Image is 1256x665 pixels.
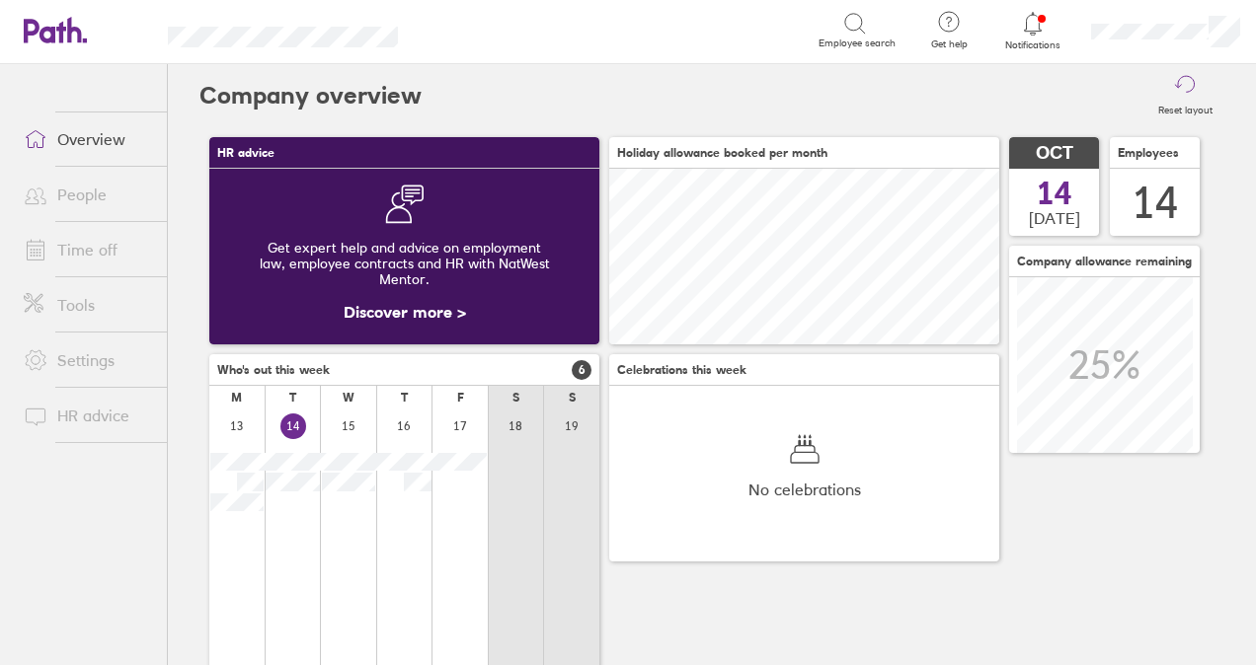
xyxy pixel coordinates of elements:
div: 14 [1132,178,1179,228]
div: W [343,391,354,405]
span: [DATE] [1029,209,1080,227]
div: S [512,391,519,405]
span: Employees [1118,146,1179,160]
a: Overview [8,119,167,159]
span: 14 [1037,178,1072,209]
div: M [231,391,242,405]
span: OCT [1036,143,1073,164]
a: Time off [8,230,167,269]
span: Notifications [1001,39,1065,51]
a: Settings [8,340,167,380]
button: Reset layout [1146,64,1224,127]
div: S [569,391,576,405]
span: Who's out this week [217,363,330,377]
span: Company allowance remaining [1017,255,1192,268]
a: Tools [8,285,167,325]
span: Employee search [819,37,896,49]
div: F [457,391,464,405]
span: Celebrations this week [617,363,746,377]
span: Get help [917,38,981,50]
div: Search [451,21,502,38]
a: Discover more > [344,302,466,322]
a: People [8,175,167,214]
span: 6 [572,360,591,380]
div: T [401,391,408,405]
span: HR advice [217,146,275,160]
label: Reset layout [1146,99,1224,116]
a: HR advice [8,396,167,435]
div: T [289,391,296,405]
a: Notifications [1001,10,1065,51]
h2: Company overview [199,64,422,127]
span: Holiday allowance booked per month [617,146,827,160]
span: No celebrations [748,480,861,498]
div: Get expert help and advice on employment law, employee contracts and HR with NatWest Mentor. [225,224,584,303]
